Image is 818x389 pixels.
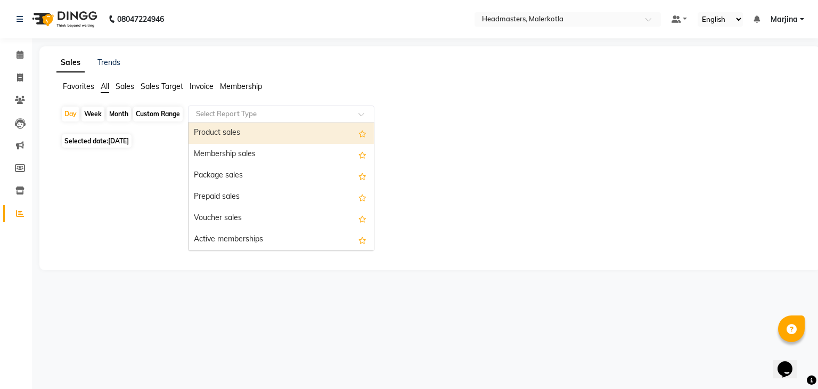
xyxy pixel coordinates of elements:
[358,233,366,246] span: Add this report to Favorites List
[133,107,183,121] div: Custom Range
[358,127,366,140] span: Add this report to Favorites List
[189,208,374,229] div: Voucher sales
[108,137,129,145] span: [DATE]
[116,82,134,91] span: Sales
[97,58,120,67] a: Trends
[63,82,94,91] span: Favorites
[190,82,214,91] span: Invoice
[141,82,183,91] span: Sales Target
[189,123,374,144] div: Product sales
[189,187,374,208] div: Prepaid sales
[189,144,374,165] div: Membership sales
[358,191,366,204] span: Add this report to Favorites List
[62,134,132,148] span: Selected date:
[358,212,366,225] span: Add this report to Favorites List
[220,82,262,91] span: Membership
[773,346,807,378] iframe: chat widget
[188,122,374,251] ng-dropdown-panel: Options list
[358,148,366,161] span: Add this report to Favorites List
[189,229,374,250] div: Active memberships
[62,107,79,121] div: Day
[117,4,164,34] b: 08047224946
[56,53,85,72] a: Sales
[27,4,100,34] img: logo
[101,82,109,91] span: All
[107,107,131,121] div: Month
[771,14,798,25] span: Marjina
[81,107,104,121] div: Week
[189,165,374,187] div: Package sales
[358,169,366,182] span: Add this report to Favorites List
